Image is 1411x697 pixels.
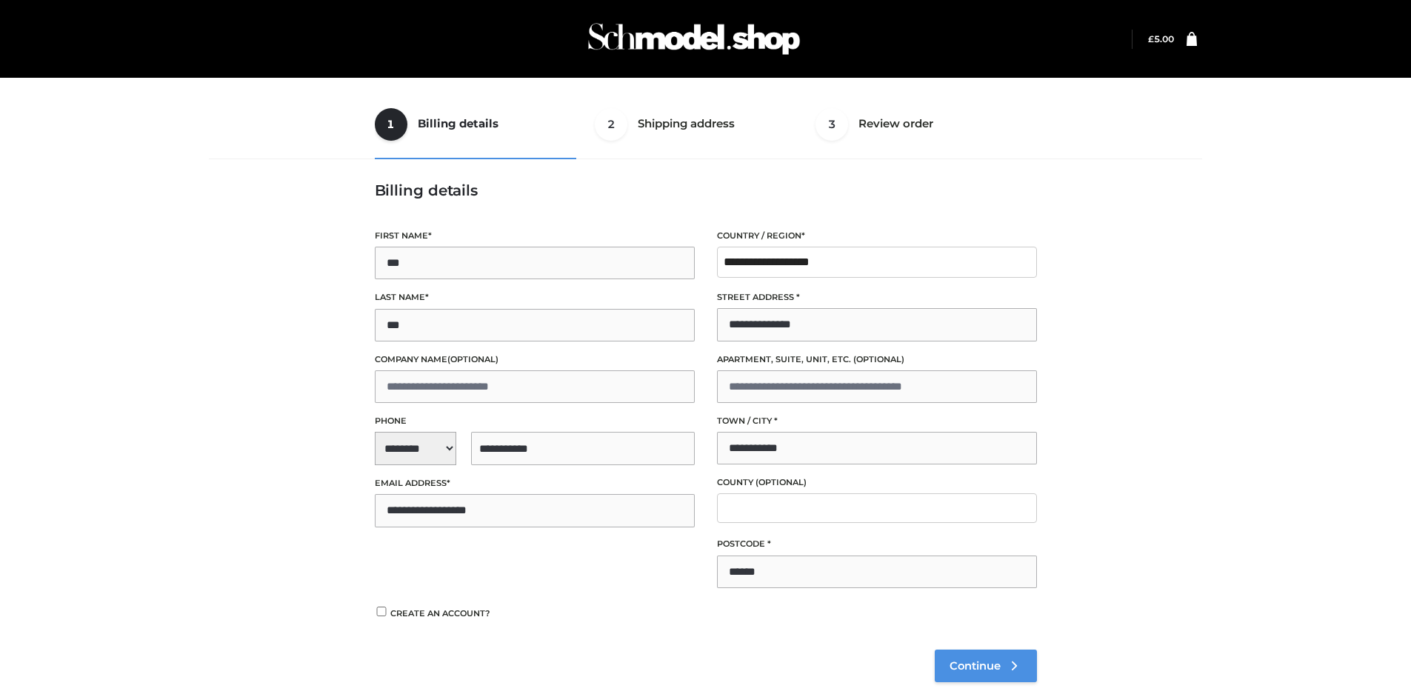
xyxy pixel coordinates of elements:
label: Postcode [717,537,1037,551]
label: Email address [375,476,695,490]
a: Continue [935,650,1037,682]
label: Apartment, suite, unit, etc. [717,353,1037,367]
span: (optional) [755,477,807,487]
a: £5.00 [1148,33,1174,44]
bdi: 5.00 [1148,33,1174,44]
label: Phone [375,414,695,428]
span: (optional) [447,354,498,364]
label: Street address [717,290,1037,304]
span: (optional) [853,354,904,364]
span: Create an account? [390,608,490,618]
label: County [717,476,1037,490]
h3: Billing details [375,181,1037,199]
label: First name [375,229,695,243]
label: Country / Region [717,229,1037,243]
input: Create an account? [375,607,388,616]
img: Schmodel Admin 964 [583,10,805,68]
span: £ [1148,33,1154,44]
span: Continue [950,659,1001,673]
label: Company name [375,353,695,367]
label: Last name [375,290,695,304]
label: Town / City [717,414,1037,428]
